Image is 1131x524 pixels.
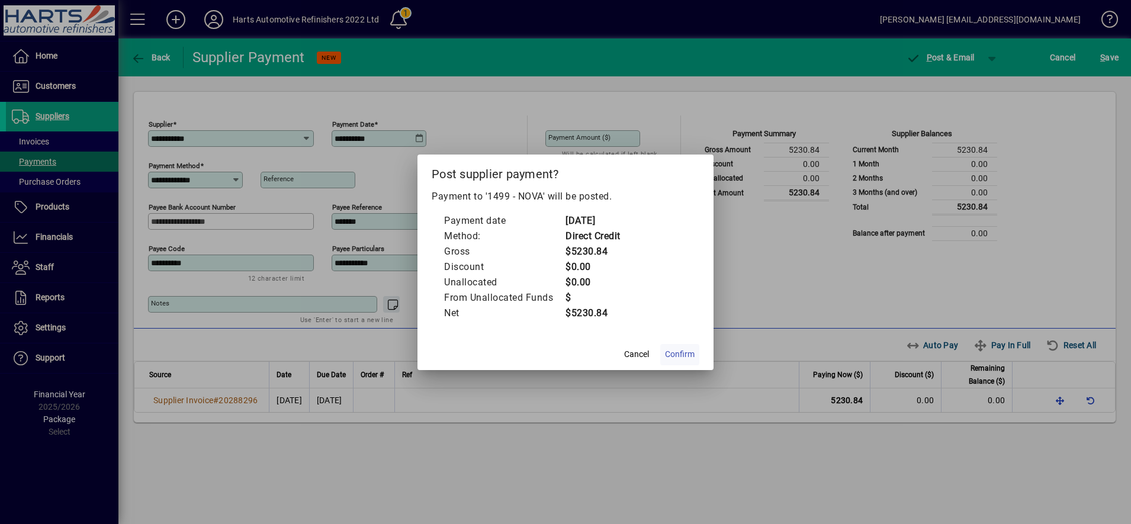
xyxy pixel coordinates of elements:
td: Method: [444,229,565,244]
td: Payment date [444,213,565,229]
td: $5230.84 [565,306,621,321]
td: From Unallocated Funds [444,290,565,306]
button: Cancel [618,344,656,365]
td: $5230.84 [565,244,621,259]
td: Direct Credit [565,229,621,244]
span: Confirm [665,348,695,361]
td: $0.00 [565,259,621,275]
td: Unallocated [444,275,565,290]
td: Net [444,306,565,321]
button: Confirm [660,344,699,365]
td: $0.00 [565,275,621,290]
span: Cancel [624,348,649,361]
td: [DATE] [565,213,621,229]
p: Payment to '1499 - NOVA' will be posted. [432,189,699,204]
td: Discount [444,259,565,275]
h2: Post supplier payment? [417,155,714,189]
td: $ [565,290,621,306]
td: Gross [444,244,565,259]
